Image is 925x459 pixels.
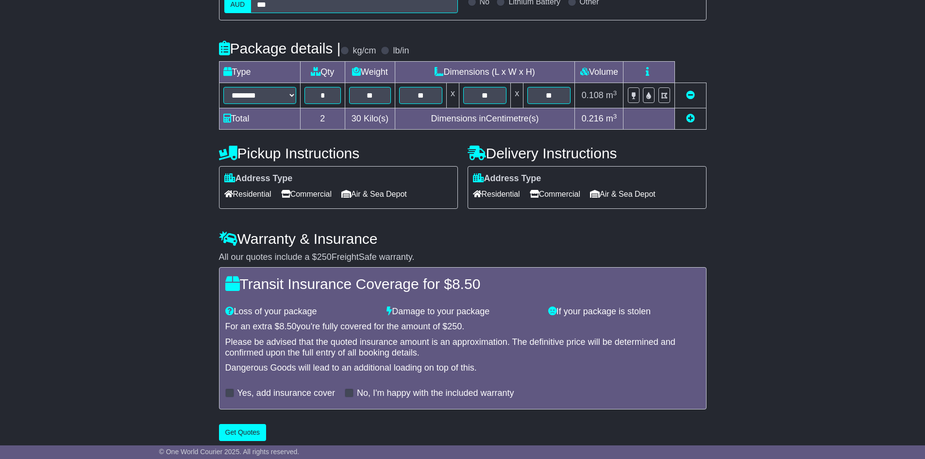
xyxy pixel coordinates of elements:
[224,173,293,184] label: Address Type
[530,187,580,202] span: Commercial
[395,108,575,130] td: Dimensions in Centimetre(s)
[468,145,706,161] h4: Delivery Instructions
[582,114,604,123] span: 0.216
[237,388,335,399] label: Yes, add insurance cover
[543,306,705,317] div: If your package is stolen
[575,62,623,83] td: Volume
[447,322,462,331] span: 250
[345,108,395,130] td: Kilo(s)
[219,40,341,56] h4: Package details |
[219,252,706,263] div: All our quotes include a $ FreightSafe warranty.
[280,322,297,331] span: 8.50
[393,46,409,56] label: lb/in
[300,108,345,130] td: 2
[225,337,700,358] div: Please be advised that the quoted insurance amount is an approximation. The definitive price will...
[395,62,575,83] td: Dimensions (L x W x H)
[219,108,300,130] td: Total
[606,114,617,123] span: m
[590,187,656,202] span: Air & Sea Depot
[220,306,382,317] div: Loss of your package
[225,322,700,332] div: For an extra $ you're fully covered for the amount of $ .
[219,62,300,83] td: Type
[345,62,395,83] td: Weight
[582,90,604,100] span: 0.108
[281,187,332,202] span: Commercial
[686,114,695,123] a: Add new item
[613,113,617,120] sup: 3
[300,62,345,83] td: Qty
[452,276,480,292] span: 8.50
[225,363,700,374] div: Dangerous Goods will lead to an additional loading on top of this.
[219,231,706,247] h4: Warranty & Insurance
[473,173,541,184] label: Address Type
[473,187,520,202] span: Residential
[382,306,543,317] div: Damage to your package
[613,89,617,97] sup: 3
[341,187,407,202] span: Air & Sea Depot
[317,252,332,262] span: 250
[357,388,514,399] label: No, I'm happy with the included warranty
[219,424,267,441] button: Get Quotes
[225,276,700,292] h4: Transit Insurance Coverage for $
[446,83,459,108] td: x
[219,145,458,161] h4: Pickup Instructions
[352,114,361,123] span: 30
[686,90,695,100] a: Remove this item
[511,83,523,108] td: x
[224,187,271,202] span: Residential
[159,448,300,456] span: © One World Courier 2025. All rights reserved.
[606,90,617,100] span: m
[353,46,376,56] label: kg/cm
